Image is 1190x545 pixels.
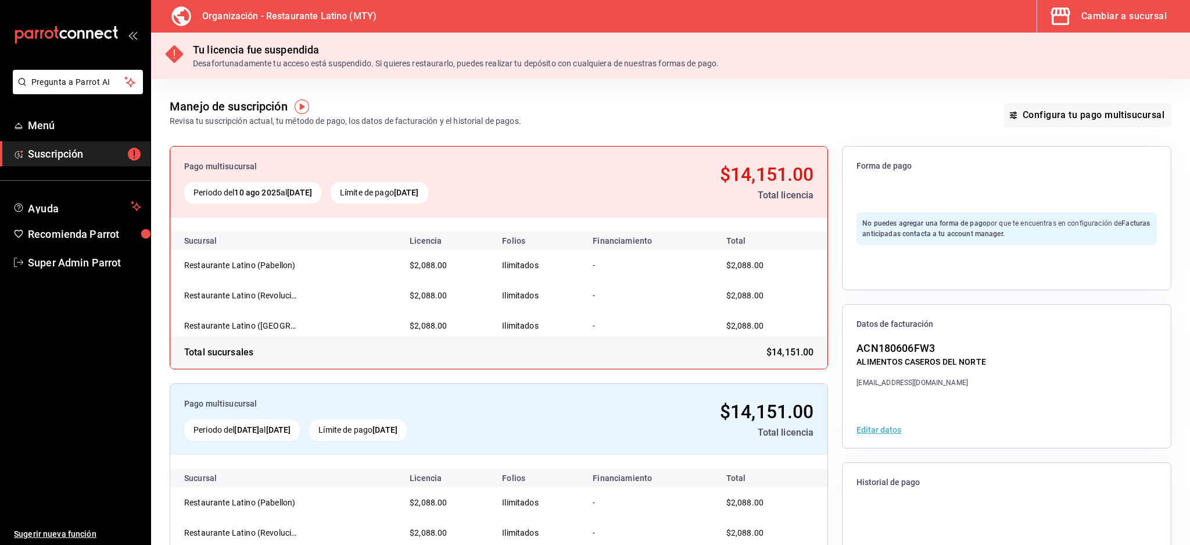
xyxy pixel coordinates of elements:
[579,188,814,202] div: Total licencia
[862,219,987,227] strong: No puedes agregar una forma de pago
[184,236,248,245] div: Sucursal
[1081,8,1167,24] div: Cambiar a sucursal
[394,188,419,197] strong: [DATE]
[856,377,986,388] div: [EMAIL_ADDRESS][DOMAIN_NAME]
[184,320,300,332] div: Restaurante Latino ([GEOGRAPHIC_DATA][PERSON_NAME] MTY)
[266,425,291,434] strong: [DATE]
[1004,103,1171,127] button: Configura tu pago multisucursal
[720,163,813,186] span: $14,151.00
[856,356,986,368] div: ALIMENTOS CASEROS DEL NORTE
[712,231,828,250] th: Total
[720,401,813,423] span: $14,151.00
[856,319,1157,330] span: Datos de facturación
[128,30,137,40] button: open_drawer_menu
[184,259,300,271] div: Restaurante Latino (Pabellon)
[410,498,447,507] span: $2,088.00
[856,161,1157,172] span: Forma de pago
[184,345,253,359] div: Total sucursales
[184,320,300,332] div: Restaurante Latino (San Jeronimo MTY)
[193,9,377,23] h3: Organización - Restaurante Latino (MTY)
[583,311,712,341] td: -
[726,498,764,507] span: $2,088.00
[28,200,126,213] span: Ayuda
[309,419,407,441] div: Límite de pago
[568,426,813,440] div: Total licencia
[583,231,712,250] th: Financiamiento
[400,469,493,487] th: Licencia
[493,280,583,311] td: Ilimitados
[400,231,493,250] th: Licencia
[234,188,280,197] strong: 10 ago 2025
[493,311,583,341] td: Ilimitados
[8,84,143,97] a: Pregunta a Parrot AI
[193,42,719,58] div: Tu licencia fue suspendida
[493,469,583,487] th: Folios
[726,528,764,537] span: $2,088.00
[856,426,901,434] button: Editar datos
[184,161,569,173] div: Pago multisucursal
[410,528,447,537] span: $2,088.00
[856,477,1157,488] span: Historial de pago
[184,182,321,204] div: Periodo del al
[184,290,300,301] div: Restaurante Latino (Revolucion)
[234,425,259,434] strong: [DATE]
[712,469,828,487] th: Total
[372,425,397,434] strong: [DATE]
[28,226,141,242] span: Recomienda Parrot
[14,528,141,540] span: Sugerir nueva función
[331,182,428,204] div: Límite de pago
[184,497,300,508] div: Restaurante Latino (Pabellon)
[287,188,312,197] strong: [DATE]
[184,527,300,539] div: Restaurante Latino (Revolucion)
[28,255,141,270] span: Super Admin Parrot
[493,487,583,518] td: Ilimitados
[170,98,288,115] div: Manejo de suscripción
[170,115,521,127] div: Revisa tu suscripción actual, tu método de pago, los datos de facturación y el historial de pagos.
[726,291,764,300] span: $2,088.00
[726,261,764,270] span: $2,088.00
[493,231,583,250] th: Folios
[410,261,447,270] span: $2,088.00
[766,345,813,359] span: $14,151.00
[583,250,712,280] td: -
[726,321,764,330] span: $2,088.00
[184,398,558,410] div: Pago multisucursal
[13,70,143,94] button: Pregunta a Parrot AI
[184,419,300,441] div: Periodo del al
[583,469,712,487] th: Financiamiento
[583,280,712,311] td: -
[583,487,712,518] td: -
[31,76,125,88] span: Pregunta a Parrot AI
[28,146,141,162] span: Suscripción
[410,291,447,300] span: $2,088.00
[493,250,583,280] td: Ilimitados
[193,58,719,70] div: Desafortunadamente tu acceso está suspendido. Si quieres restaurarlo, puedes realizar tu depósito...
[184,473,248,483] div: Sucursal
[28,117,141,133] span: Menú
[295,99,309,114] img: Tooltip marker
[862,219,1150,238] span: por que te encuentras en configuración de
[410,321,447,330] span: $2,088.00
[856,340,986,356] div: ACN180606FW3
